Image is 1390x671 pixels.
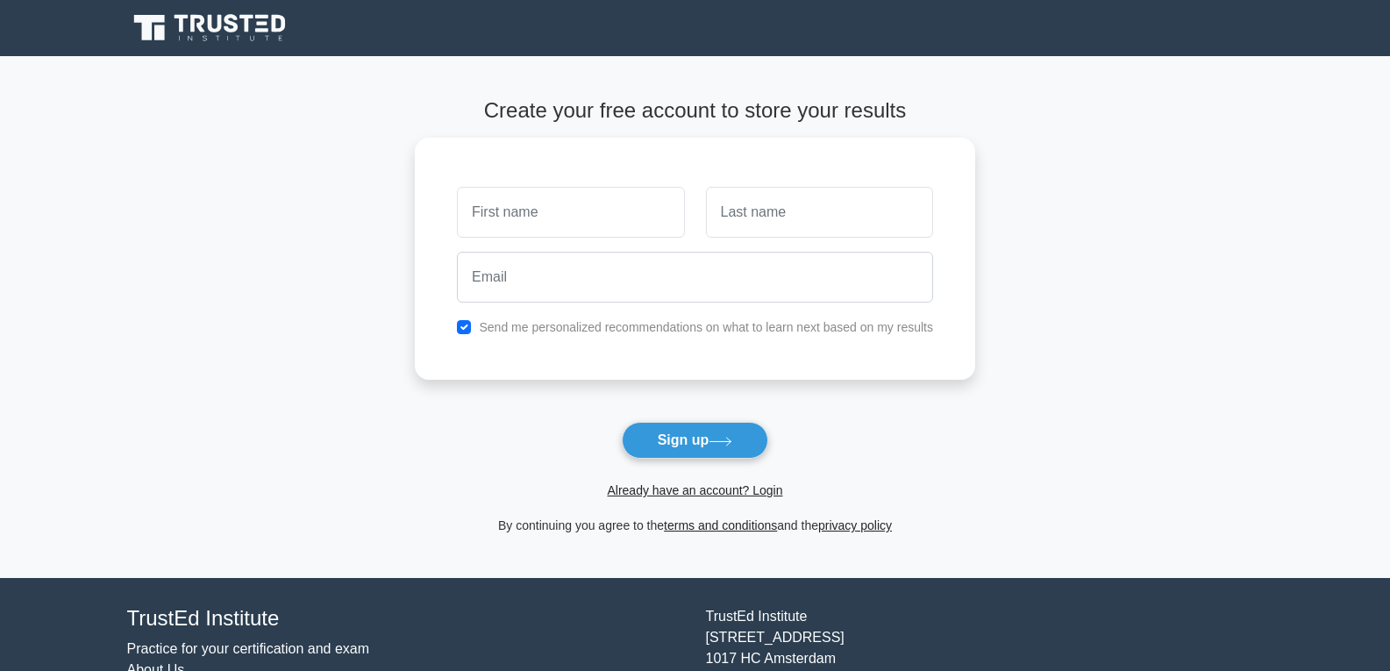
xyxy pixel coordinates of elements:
input: Last name [706,187,933,238]
h4: TrustEd Institute [127,606,685,632]
input: Email [457,252,933,303]
a: Practice for your certification and exam [127,641,370,656]
a: terms and conditions [664,518,777,532]
h4: Create your free account to store your results [415,98,975,124]
label: Send me personalized recommendations on what to learn next based on my results [479,320,933,334]
a: privacy policy [818,518,892,532]
a: Already have an account? Login [607,483,782,497]
div: By continuing you agree to the and the [404,515,986,536]
input: First name [457,187,684,238]
button: Sign up [622,422,769,459]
